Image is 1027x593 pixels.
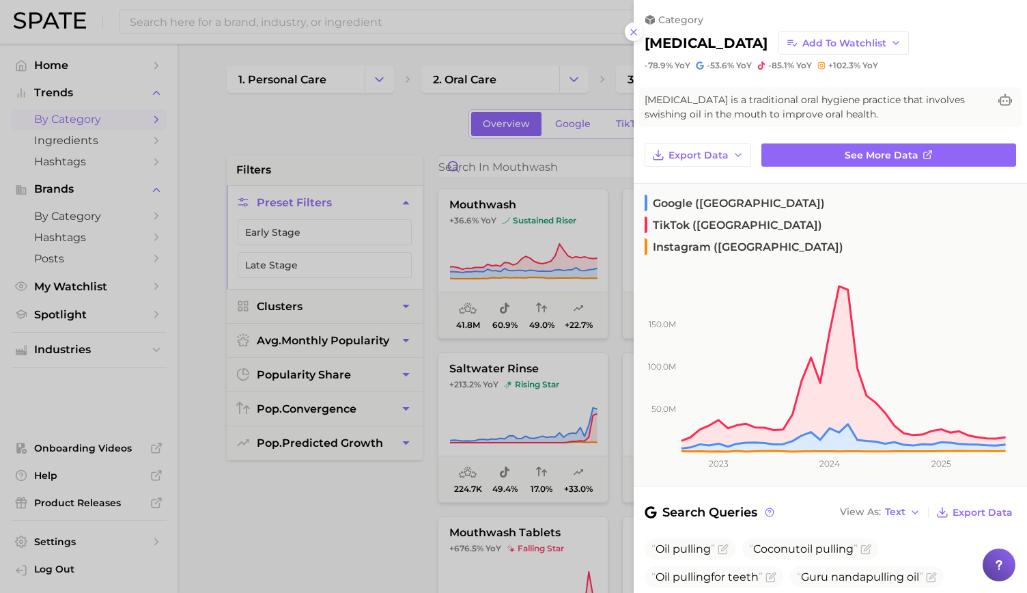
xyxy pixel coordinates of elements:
[765,572,776,583] button: Flag as miscategorized or irrelevant
[768,60,794,70] span: -85.1%
[778,31,909,55] button: Add to Watchlist
[656,570,670,583] span: Oil
[645,217,822,233] span: TikTok ([GEOGRAPHIC_DATA])
[645,503,776,522] span: Search Queries
[645,35,768,51] h2: [MEDICAL_DATA]
[707,60,734,70] span: -53.6%
[862,60,878,71] span: YoY
[673,570,711,583] span: pulling
[845,150,918,161] span: See more data
[736,60,752,71] span: YoY
[645,195,825,211] span: Google ([GEOGRAPHIC_DATA])
[797,570,923,583] span: Guru nanda
[926,572,937,583] button: Flag as miscategorized or irrelevant
[675,60,690,71] span: YoY
[645,60,673,70] span: -78.9%
[953,507,1013,519] span: Export Data
[796,60,812,71] span: YoY
[815,542,854,555] span: pulling
[673,542,711,555] span: pulling
[800,542,813,555] span: oil
[933,503,1016,522] button: Export Data
[656,542,670,555] span: Oil
[645,238,843,255] span: Instagram ([GEOGRAPHIC_DATA])
[645,143,751,167] button: Export Data
[645,93,989,122] span: [MEDICAL_DATA] is a traditional oral hygiene practice that involves swishing oil in the mouth to ...
[658,14,703,26] span: category
[651,570,763,583] span: for teeth
[709,458,729,469] tspan: 2023
[718,544,729,555] button: Flag as miscategorized or irrelevant
[749,542,858,555] span: Coconut
[828,60,860,70] span: +102.3%
[907,570,919,583] span: oil
[866,570,904,583] span: pulling
[836,504,924,521] button: View AsText
[802,38,886,49] span: Add to Watchlist
[885,508,905,516] span: Text
[819,458,840,469] tspan: 2024
[669,150,729,161] span: Export Data
[761,143,1016,167] a: See more data
[840,508,881,516] span: View As
[931,458,951,469] tspan: 2025
[860,544,871,555] button: Flag as miscategorized or irrelevant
